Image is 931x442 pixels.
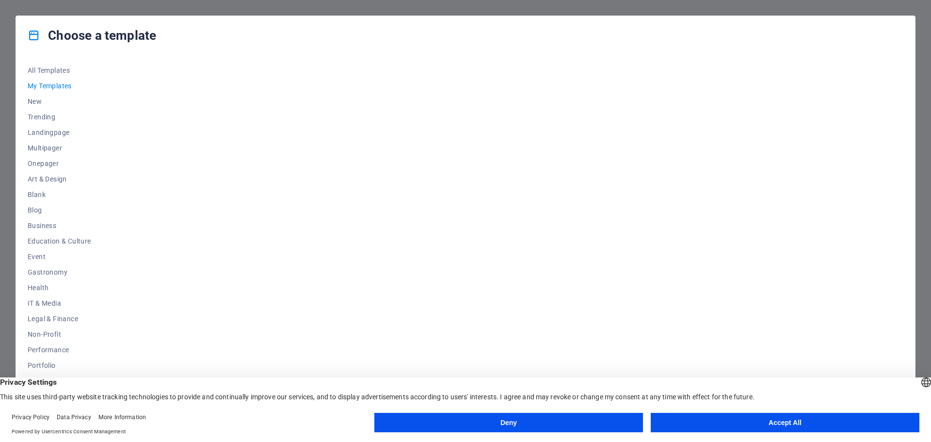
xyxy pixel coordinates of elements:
[28,218,91,233] button: Business
[28,249,91,264] button: Event
[28,109,91,125] button: Trending
[28,237,91,245] span: Education & Culture
[28,156,91,171] button: Onepager
[28,330,91,338] span: Non-Profit
[28,129,91,136] span: Landingpage
[28,113,91,121] span: Trending
[28,373,91,389] button: Services
[28,28,156,43] h4: Choose a template
[28,299,91,307] span: IT & Media
[28,361,91,369] span: Portfolio
[28,63,91,78] button: All Templates
[28,253,91,261] span: Event
[28,284,91,292] span: Health
[28,125,91,140] button: Landingpage
[28,268,91,276] span: Gastronomy
[28,202,91,218] button: Blog
[28,295,91,311] button: IT & Media
[28,311,91,327] button: Legal & Finance
[28,222,91,229] span: Business
[28,66,91,74] span: All Templates
[28,315,91,323] span: Legal & Finance
[28,358,91,373] button: Portfolio
[28,171,91,187] button: Art & Design
[28,264,91,280] button: Gastronomy
[28,175,91,183] span: Art & Design
[28,160,91,167] span: Onepager
[28,98,91,105] span: New
[28,233,91,249] button: Education & Culture
[28,82,91,90] span: My Templates
[28,144,91,152] span: Multipager
[28,94,91,109] button: New
[28,187,91,202] button: Blank
[28,346,91,354] span: Performance
[28,342,91,358] button: Performance
[28,327,91,342] button: Non-Profit
[28,191,91,198] span: Blank
[28,140,91,156] button: Multipager
[28,280,91,295] button: Health
[28,78,91,94] button: My Templates
[28,206,91,214] span: Blog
